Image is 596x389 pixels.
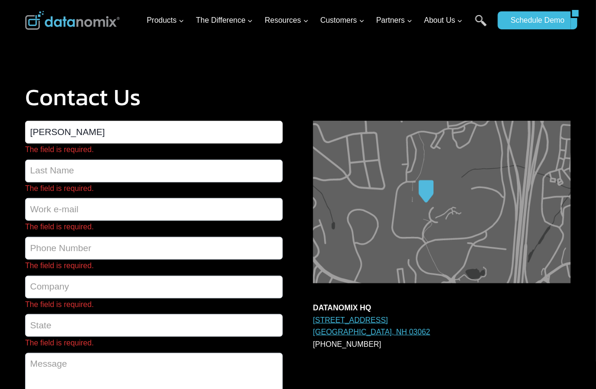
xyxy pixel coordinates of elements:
input: First Name [25,121,283,144]
a: Search [475,15,487,36]
span: The field is required. [25,260,283,272]
input: Phone Number [25,237,283,260]
h1: Contact Us [25,85,571,109]
input: Work e-mail [25,198,283,221]
span: The field is required. [25,144,283,156]
input: Last Name [25,160,283,182]
span: Customers [320,14,364,27]
span: The Difference [196,14,253,27]
span: The field is required. [25,337,283,349]
a: Schedule Demo [498,11,571,29]
span: The field is required. [25,299,283,311]
span: Partners [376,14,412,27]
img: Datanomix [25,11,120,30]
span: Resources [265,14,308,27]
nav: Primary Navigation [143,5,494,36]
input: Company [25,276,283,299]
span: The field is required. [25,221,283,233]
span: About Us [424,14,463,27]
p: [PHONE_NUMBER] [313,302,571,350]
input: State [25,314,283,337]
span: The field is required. [25,182,283,195]
strong: DATANOMIX HQ [313,304,371,312]
span: Products [147,14,184,27]
a: [STREET_ADDRESS][GEOGRAPHIC_DATA], NH 03062 [313,316,430,336]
